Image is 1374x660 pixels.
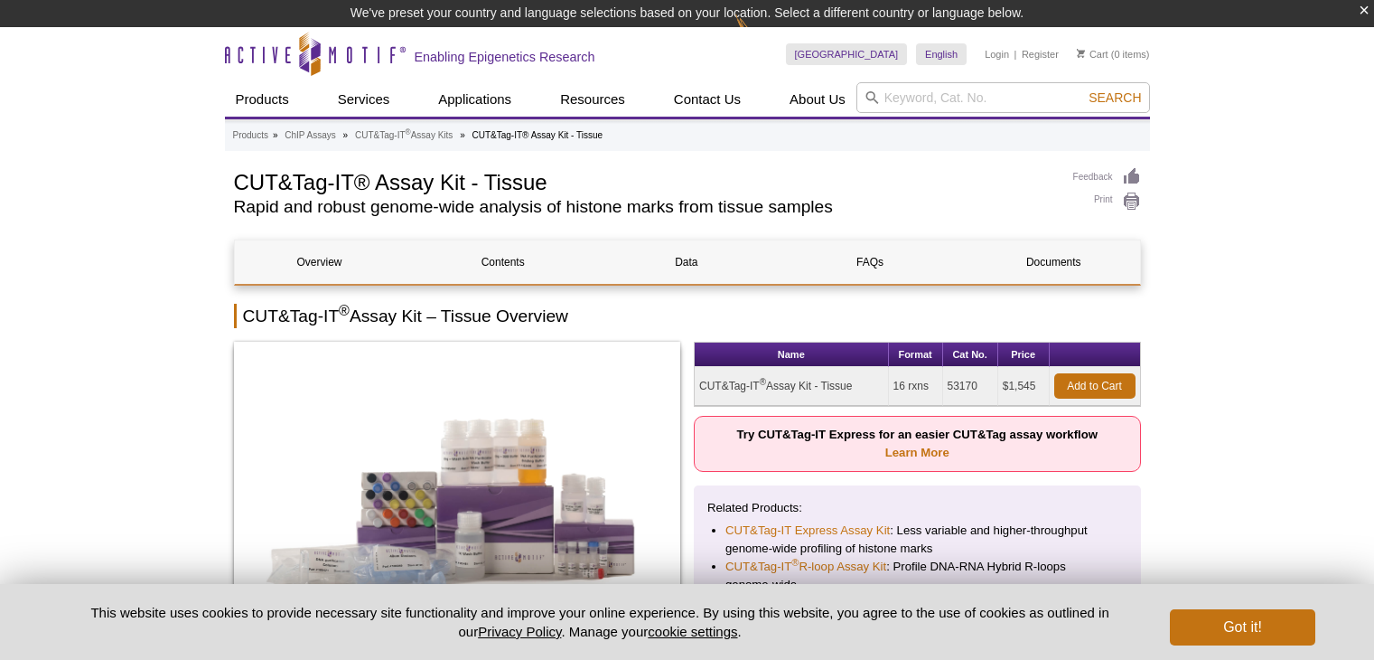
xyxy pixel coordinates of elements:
button: Search [1083,90,1146,106]
td: $1,545 [998,367,1050,406]
a: CUT&Tag-IT Express Assay Kit [725,522,890,540]
a: Contents [418,240,588,284]
button: cookie settings [648,624,737,639]
img: CUT&Tag-IT Assay Kit - Tissue [234,342,681,640]
sup: ® [760,377,766,387]
a: English [916,43,967,65]
li: CUT&Tag-IT® Assay Kit - Tissue [472,130,603,140]
li: » [273,130,278,140]
a: Products [233,127,268,144]
a: Cart [1077,48,1108,61]
a: [GEOGRAPHIC_DATA] [786,43,908,65]
img: Your Cart [1077,49,1085,58]
li: | [1014,43,1017,65]
h2: Rapid and robust genome-wide analysis of histone marks from tissue samples [234,199,1055,215]
a: Products [225,82,300,117]
p: Related Products: [707,499,1127,517]
img: Change Here [735,14,783,56]
li: » [343,130,349,140]
a: Data [602,240,771,284]
a: Documents [968,240,1138,284]
li: (0 items) [1077,43,1150,65]
a: Overview [235,240,405,284]
a: Register [1022,48,1059,61]
th: Price [998,343,1050,367]
a: Resources [549,82,636,117]
a: Learn More [885,446,949,459]
a: ChIP Assays [285,127,336,144]
sup: ® [406,127,411,137]
a: Feedback [1073,167,1141,187]
button: Got it! [1170,609,1314,646]
a: CUT&Tag-IT®R-loop Assay Kit [725,558,886,576]
a: Print [1073,192,1141,212]
strong: Try CUT&Tag-IT Express for an easier CUT&Tag assay workflow [736,428,1098,459]
a: Contact Us [663,82,752,117]
th: Cat No. [943,343,998,367]
li: : Less variable and higher-throughput genome-wide profiling of histone marks [725,522,1109,558]
input: Keyword, Cat. No. [856,82,1150,113]
a: FAQs [785,240,955,284]
a: Applications [427,82,522,117]
a: Add to Cart [1054,373,1136,399]
p: This website uses cookies to provide necessary site functionality and improve your online experie... [60,603,1141,641]
li: » [460,130,465,140]
span: Search [1089,90,1141,105]
a: Privacy Policy [478,624,561,639]
td: CUT&Tag-IT Assay Kit - Tissue [695,367,889,406]
h2: CUT&Tag-IT Assay Kit – Tissue Overview [234,304,1141,328]
a: About Us [779,82,856,117]
h2: Enabling Epigenetics Research [415,49,595,65]
th: Name [695,343,889,367]
h1: CUT&Tag-IT® Assay Kit - Tissue [234,167,1055,194]
li: : Profile DNA-RNA Hybrid R-loops genome-wide [725,558,1109,594]
sup: ® [791,557,799,568]
a: CUT&Tag-IT®Assay Kits [355,127,453,144]
sup: ® [339,303,350,318]
td: 16 rxns [889,367,943,406]
a: Services [327,82,401,117]
a: Login [985,48,1009,61]
th: Format [889,343,943,367]
td: 53170 [943,367,998,406]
